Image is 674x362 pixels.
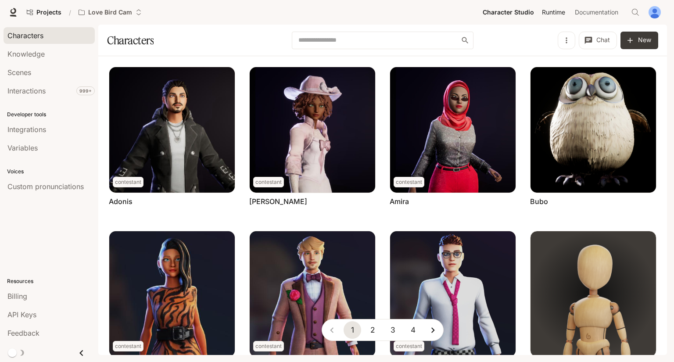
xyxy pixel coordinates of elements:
[390,231,516,357] img: Ethan
[109,231,235,357] img: Camila
[571,4,625,21] a: Documentation
[390,67,516,193] img: Amira
[107,32,154,49] h1: Characters
[424,321,442,339] button: Go to next page
[479,4,538,21] a: Character Studio
[384,321,402,339] button: Go to page 3
[364,321,381,339] button: Go to page 2
[75,4,146,21] button: Open workspace menu
[530,197,548,206] a: Bubo
[65,8,75,17] div: /
[344,321,361,339] button: page 1
[538,4,570,21] a: Runtime
[649,6,661,18] img: User avatar
[404,321,422,339] button: Go to page 4
[646,4,663,21] button: User avatar
[575,7,618,18] span: Documentation
[579,32,617,49] button: Chat
[620,32,658,49] button: New
[483,7,534,18] span: Character Studio
[627,4,644,21] button: Open Command Menu
[531,231,656,357] img: Gregull
[36,9,61,16] span: Projects
[250,231,375,357] img: Chad
[531,67,656,193] img: Bubo
[249,197,307,206] a: [PERSON_NAME]
[109,197,133,206] a: Adonis
[250,67,375,193] img: Amanda
[390,197,409,206] a: Amira
[542,7,565,18] span: Runtime
[322,319,444,341] nav: pagination navigation
[23,4,65,21] a: Go to projects
[109,67,235,193] img: Adonis
[88,9,132,16] p: Love Bird Cam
